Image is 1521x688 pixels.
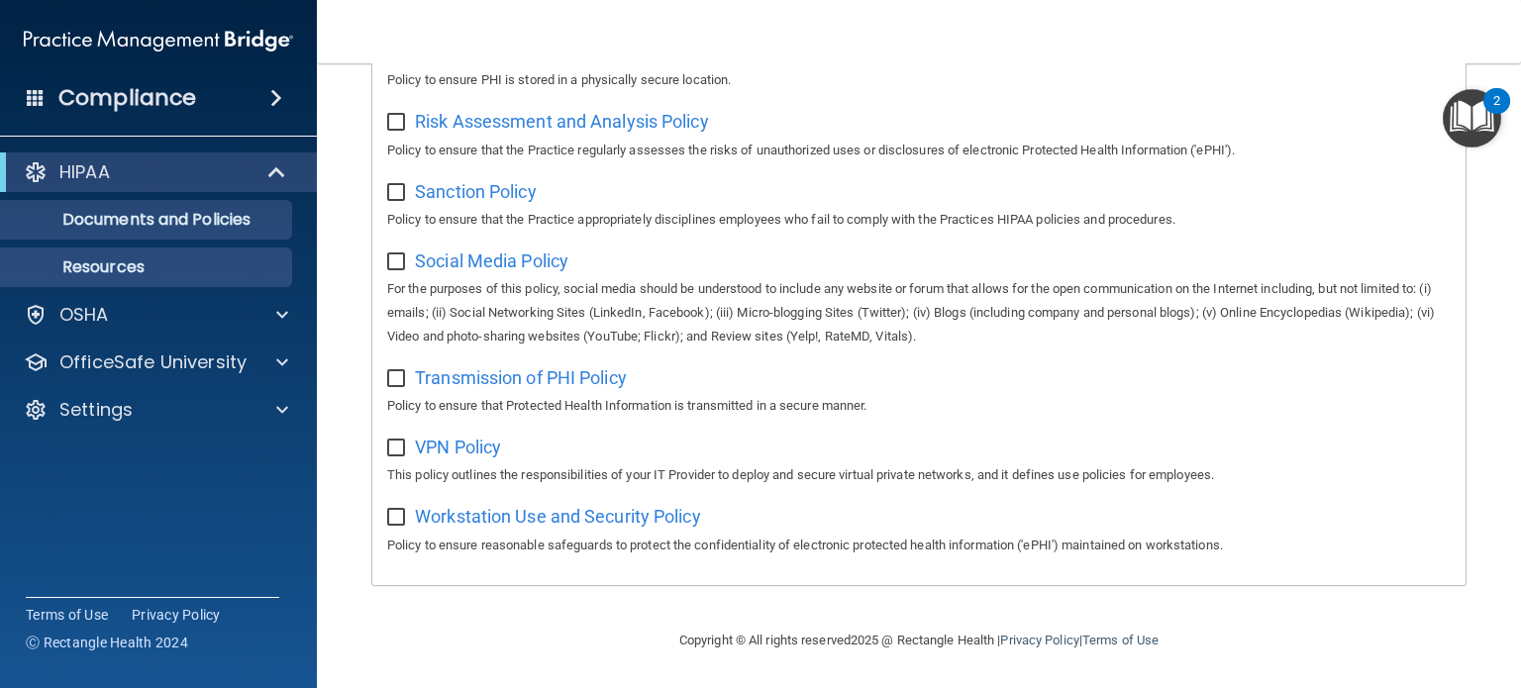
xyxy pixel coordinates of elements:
p: OfficeSafe University [59,350,247,374]
p: This policy outlines the responsibilities of your IT Provider to deploy and secure virtual privat... [387,463,1451,487]
p: Policy to ensure that the Practice regularly assesses the risks of unauthorized uses or disclosur... [387,139,1451,162]
p: OSHA [59,303,109,327]
p: Policy to ensure that Protected Health Information is transmitted in a secure manner. [387,394,1451,418]
p: HIPAA [59,160,110,184]
p: For the purposes of this policy, social media should be understood to include any website or foru... [387,277,1451,348]
span: Risk Assessment and Analysis Policy [415,111,709,132]
span: Sanction Policy [415,181,537,202]
a: HIPAA [24,160,287,184]
p: Policy to ensure PHI is stored in a physically secure location. [387,68,1451,92]
span: Workstation Use and Security Policy [415,506,701,527]
img: PMB logo [24,21,293,60]
h4: Compliance [58,84,196,112]
iframe: Drift Widget Chat Controller [1179,548,1497,627]
p: Resources [13,257,283,277]
span: Transmission of PHI Policy [415,367,627,388]
p: Settings [59,398,133,422]
span: Ⓒ Rectangle Health 2024 [26,633,188,652]
p: Policy to ensure reasonable safeguards to protect the confidentiality of electronic protected hea... [387,534,1451,557]
a: Privacy Policy [1000,633,1078,647]
a: OfficeSafe University [24,350,288,374]
a: Privacy Policy [132,605,221,625]
a: Terms of Use [26,605,108,625]
button: Open Resource Center, 2 new notifications [1443,89,1501,147]
span: VPN Policy [415,437,501,457]
p: Policy to ensure that the Practice appropriately disciplines employees who fail to comply with th... [387,208,1451,232]
div: Copyright © All rights reserved 2025 @ Rectangle Health | | [558,609,1280,672]
a: Settings [24,398,288,422]
div: 2 [1493,101,1500,127]
a: Terms of Use [1082,633,1159,647]
p: Documents and Policies [13,210,283,230]
span: Social Media Policy [415,250,568,271]
a: OSHA [24,303,288,327]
